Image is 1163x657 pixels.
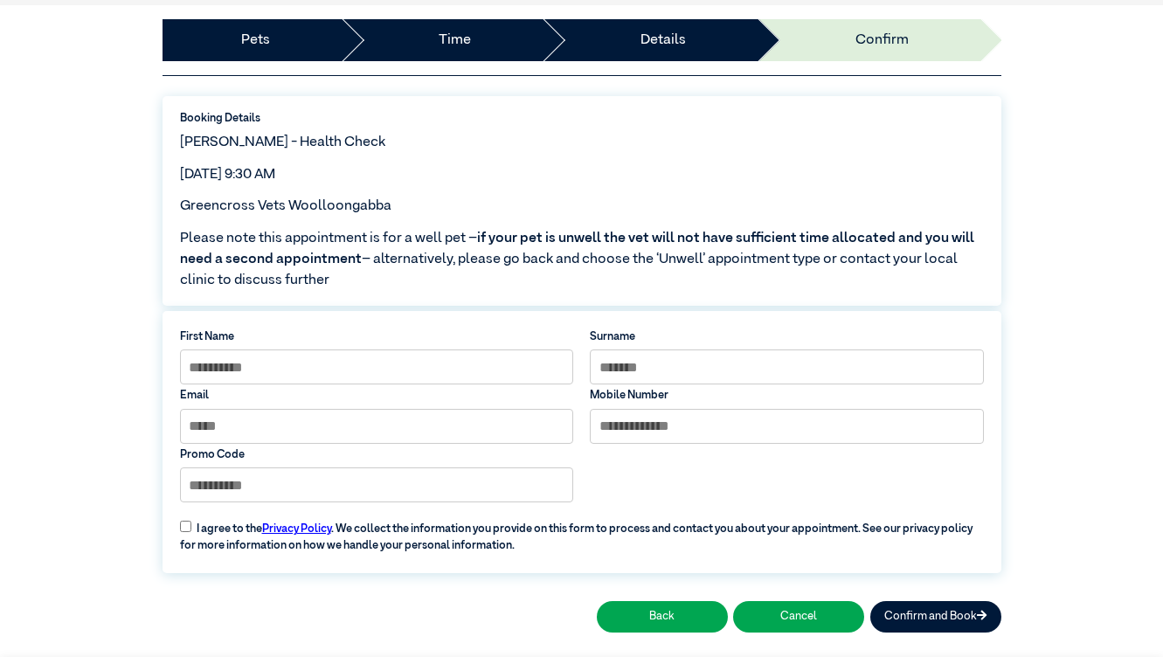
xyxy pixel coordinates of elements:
label: Promo Code [180,446,573,463]
input: I agree to thePrivacy Policy. We collect the information you provide on this form to process and ... [180,521,191,532]
span: [PERSON_NAME] - Health Check [180,135,385,149]
a: Details [640,30,686,51]
label: Booking Details [180,110,984,127]
label: Email [180,387,573,404]
a: Time [439,30,471,51]
button: Cancel [733,601,864,632]
label: I agree to the . We collect the information you provide on this form to process and contact you a... [171,509,992,554]
label: Mobile Number [590,387,983,404]
label: First Name [180,328,573,345]
a: Privacy Policy [262,523,331,535]
button: Confirm and Book [870,601,1001,632]
span: Greencross Vets Woolloongabba [180,199,391,213]
span: Please note this appointment is for a well pet – – alternatively, please go back and choose the ‘... [180,228,984,291]
button: Back [597,601,728,632]
span: [DATE] 9:30 AM [180,168,275,182]
label: Surname [590,328,983,345]
a: Pets [241,30,270,51]
span: if your pet is unwell the vet will not have sufficient time allocated and you will need a second ... [180,232,974,266]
